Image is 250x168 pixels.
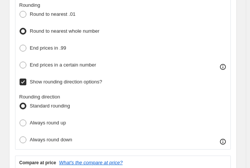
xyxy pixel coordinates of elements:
[30,79,102,85] span: Show rounding direction options?
[19,2,40,8] span: Rounding
[19,160,56,166] h3: Compare at price
[30,103,70,109] span: Standard rounding
[30,11,75,17] span: Round to nearest .01
[30,62,96,68] span: End prices in a certain number
[30,137,72,142] span: Always round down
[59,160,123,165] button: What's the compare at price?
[30,28,99,34] span: Round to nearest whole number
[19,94,60,100] span: Rounding direction
[30,120,66,126] span: Always round up
[30,45,66,51] span: End prices in .99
